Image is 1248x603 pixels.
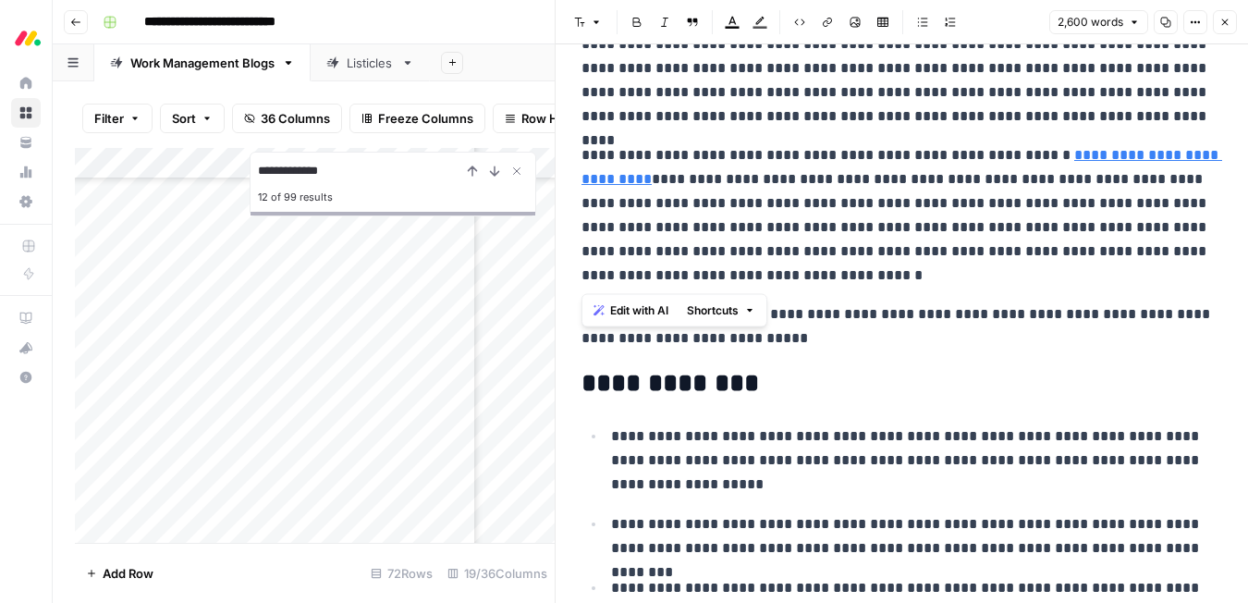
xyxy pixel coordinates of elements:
[11,21,44,55] img: Monday.com Logo
[12,334,40,362] div: What's new?
[103,564,153,583] span: Add Row
[130,54,275,72] div: Work Management Blogs
[160,104,225,133] button: Sort
[11,128,41,157] a: Your Data
[232,104,342,133] button: 36 Columns
[378,109,473,128] span: Freeze Columns
[11,187,41,216] a: Settings
[75,559,165,588] button: Add Row
[461,160,483,182] button: Previous Result
[1058,14,1123,31] span: 2,600 words
[311,44,430,81] a: Listicles
[11,98,41,128] a: Browse
[94,109,124,128] span: Filter
[506,160,528,182] button: Close Search
[440,559,555,588] div: 19/36 Columns
[1049,10,1148,34] button: 2,600 words
[82,104,153,133] button: Filter
[261,109,330,128] span: 36 Columns
[172,109,196,128] span: Sort
[679,299,763,323] button: Shortcuts
[521,109,588,128] span: Row Height
[493,104,600,133] button: Row Height
[687,302,739,319] span: Shortcuts
[347,54,394,72] div: Listicles
[11,68,41,98] a: Home
[11,333,41,363] button: What's new?
[94,44,311,81] a: Work Management Blogs
[11,303,41,333] a: AirOps Academy
[11,157,41,187] a: Usage
[610,302,668,319] span: Edit with AI
[586,299,676,323] button: Edit with AI
[363,559,440,588] div: 72 Rows
[11,15,41,61] button: Workspace: Monday.com
[349,104,485,133] button: Freeze Columns
[258,186,528,208] div: 12 of 99 results
[483,160,506,182] button: Next Result
[11,363,41,392] button: Help + Support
